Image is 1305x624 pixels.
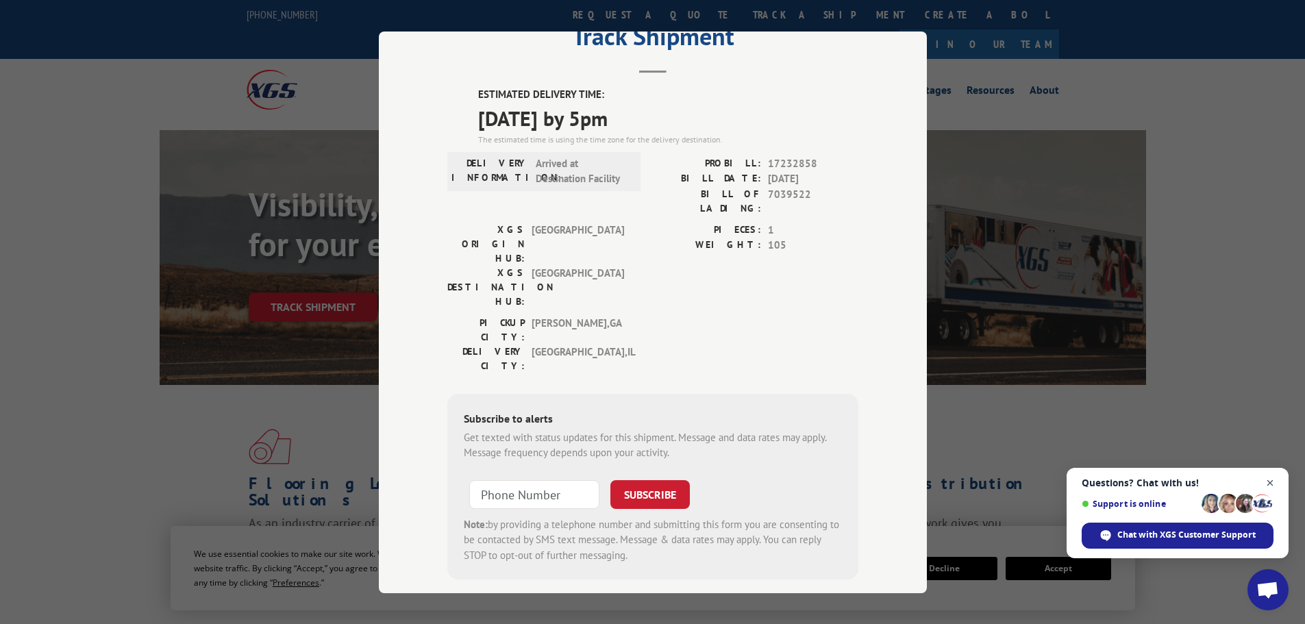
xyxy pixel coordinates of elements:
div: Subscribe to alerts [464,410,842,429]
label: PICKUP CITY: [447,315,525,344]
div: Open chat [1247,569,1289,610]
span: Arrived at Destination Facility [536,155,628,186]
label: BILL DATE: [653,171,761,187]
span: 7039522 [768,186,858,215]
div: Get texted with status updates for this shipment. Message and data rates may apply. Message frequ... [464,429,842,460]
label: XGS DESTINATION HUB: [447,265,525,308]
span: [GEOGRAPHIC_DATA] , IL [532,344,624,373]
button: SUBSCRIBE [610,479,690,508]
span: [PERSON_NAME] , GA [532,315,624,344]
span: [GEOGRAPHIC_DATA] [532,222,624,265]
h2: Track Shipment [447,27,858,53]
div: Chat with XGS Customer Support [1082,523,1273,549]
div: by providing a telephone number and submitting this form you are consenting to be contacted by SM... [464,516,842,563]
label: XGS ORIGIN HUB: [447,222,525,265]
label: DELIVERY CITY: [447,344,525,373]
div: The estimated time is using the time zone for the delivery destination. [478,133,858,145]
label: ESTIMATED DELIVERY TIME: [478,87,858,103]
span: Close chat [1262,475,1279,492]
span: Support is online [1082,499,1197,509]
span: Chat with XGS Customer Support [1117,529,1256,541]
span: 17232858 [768,155,858,171]
span: [DATE] by 5pm [478,102,858,133]
label: WEIGHT: [653,238,761,253]
input: Phone Number [469,479,599,508]
span: [GEOGRAPHIC_DATA] [532,265,624,308]
span: 1 [768,222,858,238]
strong: Note: [464,517,488,530]
label: DELIVERY INFORMATION: [451,155,529,186]
label: PROBILL: [653,155,761,171]
label: BILL OF LADING: [653,186,761,215]
span: Questions? Chat with us! [1082,477,1273,488]
label: PIECES: [653,222,761,238]
span: [DATE] [768,171,858,187]
span: 105 [768,238,858,253]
